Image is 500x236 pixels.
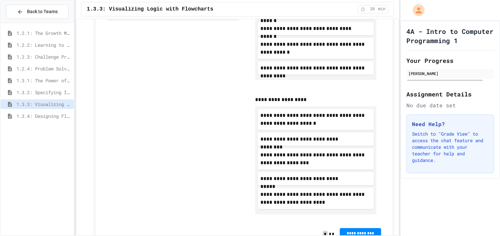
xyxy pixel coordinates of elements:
span: 1.3.1: The Power of Algorithms [16,77,71,84]
span: 1.3.3: Visualizing Logic with Flowcharts [16,101,71,108]
span: min [378,7,386,12]
span: 1.2.1: The Growth Mindset [16,30,71,37]
span: 1.2.2: Learning to Solve Hard Problems [16,41,71,48]
span: 1.3.3: Visualizing Logic with Flowcharts [87,5,213,13]
span: Back to Teams [27,8,58,15]
button: Back to Teams [6,5,69,19]
h2: Assignment Details [406,90,494,99]
div: No due date set [406,101,494,109]
span: 1.2.4: Problem Solving Practice [16,65,71,72]
div: [PERSON_NAME] [408,70,492,76]
h2: Your Progress [406,56,494,65]
h1: 4A - Intro to Computer Programming 1 [406,27,494,45]
span: 1.3.2: Specifying Ideas with Pseudocode [16,89,71,96]
span: 10 [367,7,378,12]
p: Switch to "Grade View" to access the chat feature and communicate with your teacher for help and ... [412,131,488,164]
span: 1.3.4: Designing Flowcharts [16,113,71,119]
div: My Account [406,3,426,18]
span: 1.2.3: Challenge Problem - The Bridge [16,53,71,60]
h3: Need Help? [412,120,488,128]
